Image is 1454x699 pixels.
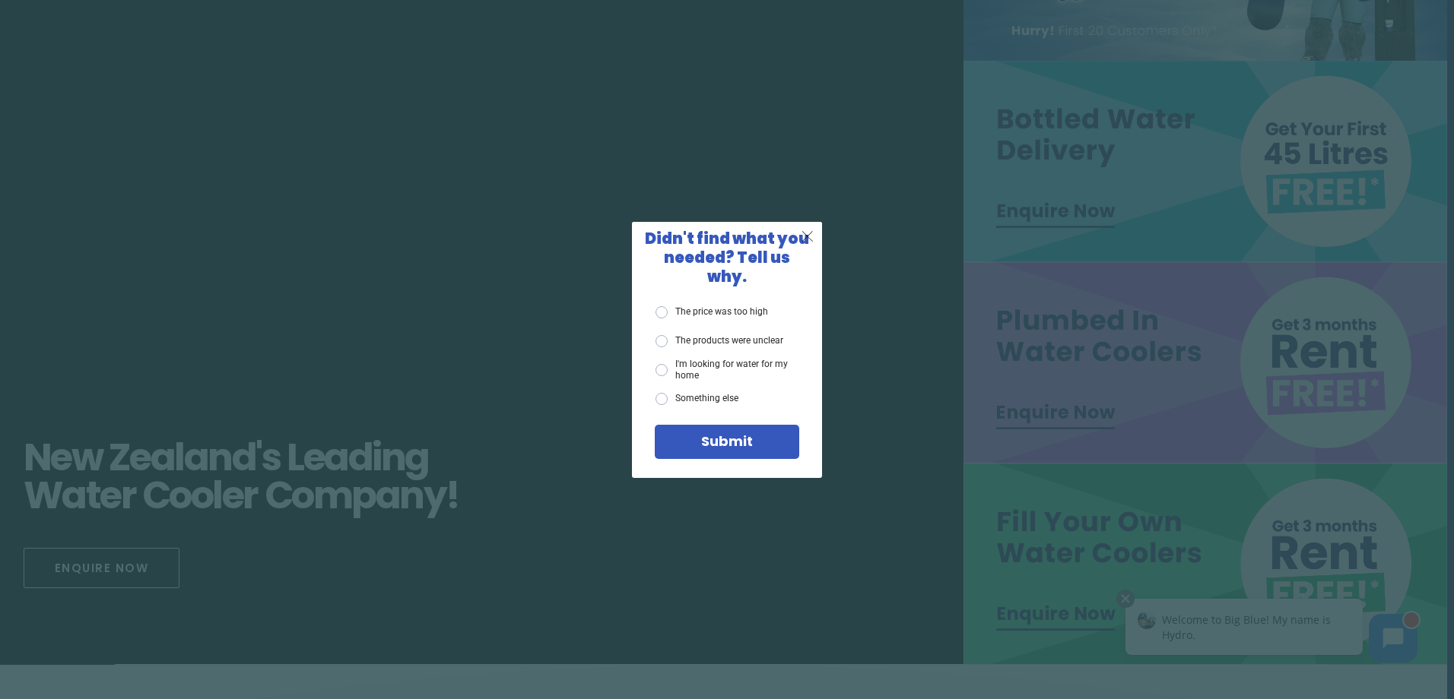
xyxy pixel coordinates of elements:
label: The products were unclear [656,335,783,347]
label: I'm looking for water for my home [656,359,799,381]
span: X [801,226,814,245]
label: Something else [656,393,738,405]
img: Avatar [28,24,46,43]
label: The price was too high [656,306,768,318]
span: Didn't find what you needed? Tell us why. [645,228,809,287]
span: Welcome to Big Blue! My name is Hydro. [52,26,221,55]
span: Submit [701,432,753,451]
